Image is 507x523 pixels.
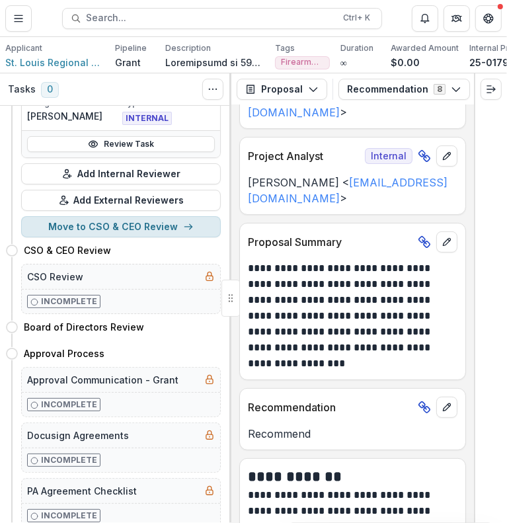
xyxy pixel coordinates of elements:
p: [PERSON_NAME] < > [248,175,457,206]
p: Description [165,42,211,54]
h5: Docusign Agreements [27,428,129,442]
button: Toggle Menu [5,5,32,32]
button: edit [436,145,457,167]
span: INTERNAL [122,112,172,125]
a: Review Task [27,136,215,152]
h5: Approval Communication - Grant [27,373,178,387]
button: Toggle View Cancelled Tasks [202,79,223,100]
span: Firearm Suicide Prevention - State and Regional Efforts [281,58,324,67]
p: Incomplete [41,296,97,307]
a: St. Louis Regional Suicide Prevention Coalition [5,56,104,69]
p: Tags [275,42,295,54]
p: Awarded Amount [391,42,459,54]
button: Expand right [481,79,502,100]
button: Move to CSO & CEO Review [21,216,221,237]
button: Recommendation8 [338,79,470,100]
h4: Board of Directors Review [24,320,144,334]
button: edit [436,397,457,418]
p: [PERSON_NAME] [27,109,120,123]
a: [EMAIL_ADDRESS][DOMAIN_NAME] [248,90,448,119]
button: Search... [62,8,382,29]
button: Partners [444,5,470,32]
button: Get Help [475,5,502,32]
p: Proposal Summary [248,234,412,250]
p: Pipeline [115,42,147,54]
button: Add Internal Reviewer [21,163,221,184]
p: Incomplete [41,454,97,466]
p: $0.00 [391,56,420,69]
p: ∞ [340,56,347,69]
button: Proposal [237,79,327,100]
div: Ctrl + K [341,11,373,25]
h4: CSO & CEO Review [24,243,111,257]
p: Project Analyst [248,148,360,164]
p: Incomplete [41,399,97,411]
p: Applicant [5,42,42,54]
span: Internal [365,148,412,164]
h3: Tasks [8,83,36,96]
span: Search... [87,13,336,24]
p: Recommendation [248,399,412,415]
h5: PA Agreement Checklist [27,484,137,498]
p: Duration [340,42,373,54]
p: Loremipsumd si 5968, ame Co. Adipi Elitsedd Eiusmod Temporinci Utlaboree (DOLO-MAG al Enimadmin) ... [165,56,264,69]
p: Grant [115,56,141,69]
button: Notifications [412,5,438,32]
p: Recommend [248,426,457,442]
h4: Approval Process [24,346,104,360]
p: Incomplete [41,510,97,522]
span: 0 [41,82,59,98]
a: [EMAIL_ADDRESS][DOMAIN_NAME] [248,176,448,205]
button: Add External Reviewers [21,190,221,211]
button: edit [436,231,457,253]
h5: CSO Review [27,270,83,284]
